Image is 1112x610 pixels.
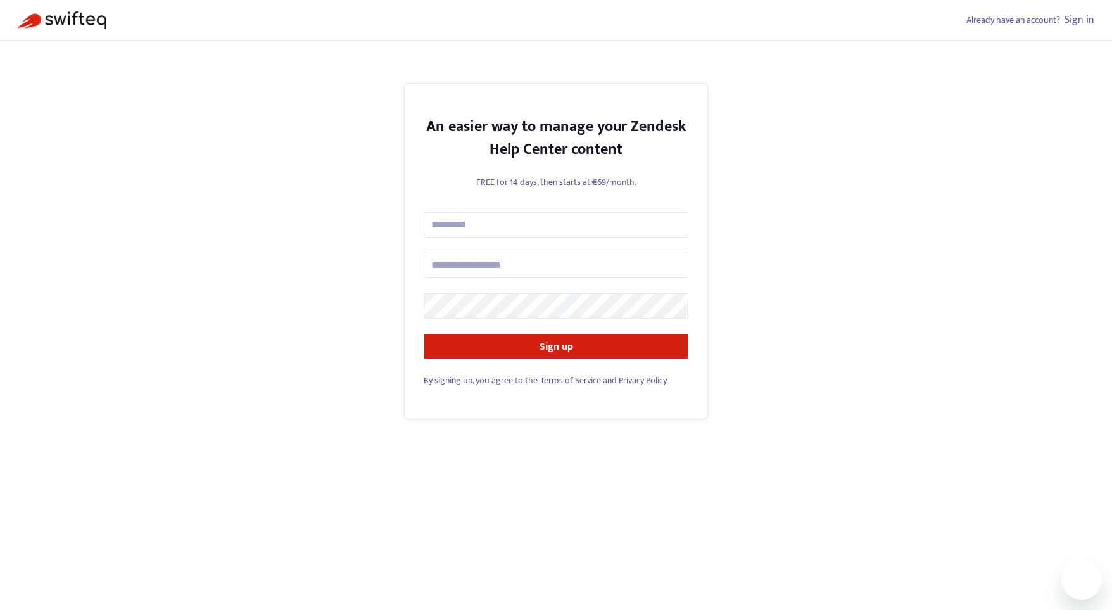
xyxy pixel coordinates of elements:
div: and [424,374,688,387]
strong: An easier way to manage your Zendesk Help Center content [426,114,686,162]
button: Sign up [424,334,688,359]
img: Swifteq [18,11,106,29]
a: Sign in [1065,11,1094,29]
iframe: Button to launch messaging window [1061,559,1102,600]
a: Privacy Policy [619,373,667,388]
strong: Sign up [540,338,573,355]
span: Already have an account? [966,13,1060,27]
span: By signing up, you agree to the [424,373,538,388]
a: Terms of Service [540,373,601,388]
p: FREE for 14 days, then starts at €69/month. [424,175,688,189]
